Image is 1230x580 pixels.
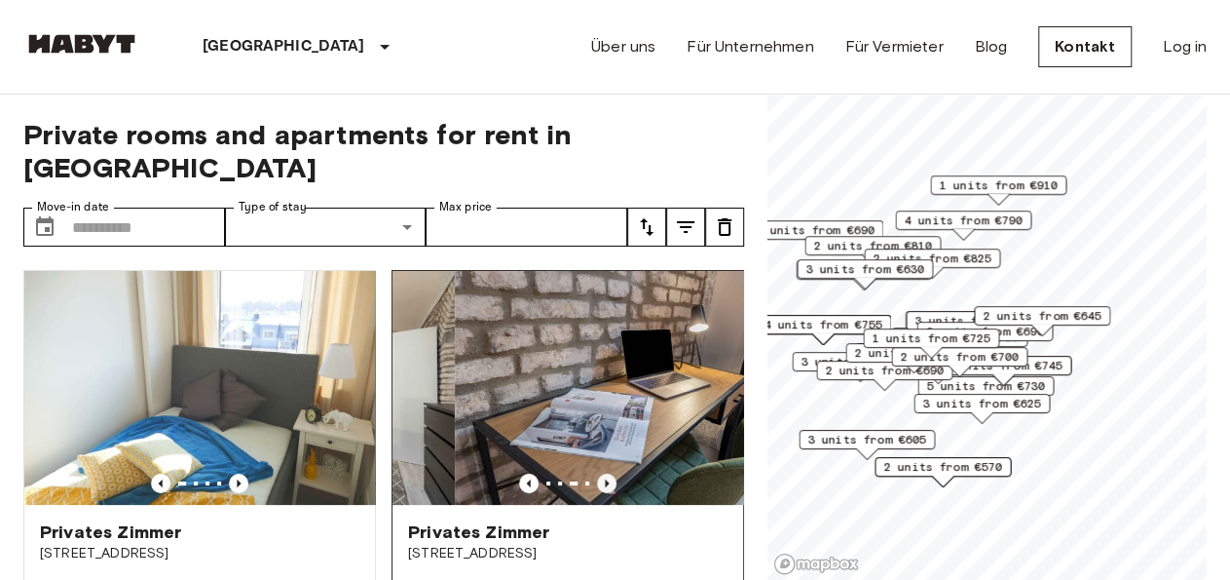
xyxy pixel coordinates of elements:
[804,236,941,266] div: Map marker
[895,211,1031,241] div: Map marker
[813,237,932,254] span: 2 units from €810
[1038,26,1132,67] a: Kontakt
[755,315,891,345] div: Map marker
[816,361,952,391] div: Map marker
[916,322,1053,352] div: Map marker
[519,474,539,493] button: Previous image
[40,544,359,563] span: [STREET_ADDRESS]
[944,357,1062,374] span: 3 units from €745
[801,353,919,370] span: 3 units from €785
[873,250,991,267] span: 2 units from €825
[229,474,248,493] button: Previous image
[925,323,1044,340] span: 6 units from €690
[1163,35,1207,58] a: Log in
[24,271,375,505] img: Marketing picture of unit DE-02-011-001-01HF
[627,208,666,247] button: tune
[864,249,1000,279] div: Map marker
[203,35,365,58] p: [GEOGRAPHIC_DATA]
[905,311,1041,341] div: Map marker
[792,352,928,382] div: Map marker
[25,208,64,247] button: Choose date
[773,553,859,575] a: Mapbox logo
[900,348,1019,366] span: 2 units from €700
[872,329,990,347] span: 1 units from €725
[807,431,926,448] span: 3 units from €605
[37,199,109,215] label: Move-in date
[825,362,944,379] span: 2 units from €690
[597,474,616,493] button: Previous image
[799,430,935,460] div: Map marker
[914,312,1033,329] span: 3 units from €800
[666,208,705,247] button: tune
[756,221,875,239] span: 1 units from €690
[797,259,933,290] div: Map marker
[747,220,883,251] div: Map marker
[845,343,982,373] div: Map marker
[844,35,943,58] a: Für Vermieter
[891,347,1027,377] div: Map marker
[40,521,181,544] span: Privates Zimmer
[875,457,1011,487] div: Map marker
[408,544,727,563] span: [STREET_ADDRESS]
[917,376,1054,406] div: Map marker
[974,306,1110,336] div: Map marker
[904,212,1023,229] span: 4 units from €790
[23,118,744,184] span: Private rooms and apartments for rent in [GEOGRAPHIC_DATA]
[796,260,932,290] div: Map marker
[922,395,1041,412] span: 3 units from €625
[239,199,307,215] label: Type of stay
[687,35,813,58] a: Für Unternehmen
[805,260,924,278] span: 3 units from €630
[408,521,549,544] span: Privates Zimmer
[926,377,1045,395] span: 5 units from €730
[883,458,1002,476] span: 2 units from €570
[591,35,655,58] a: Über uns
[974,35,1007,58] a: Blog
[23,34,140,54] img: Habyt
[854,344,973,362] span: 2 units from €925
[906,311,1042,341] div: Map marker
[705,208,744,247] button: tune
[930,175,1066,206] div: Map marker
[863,329,999,359] div: Map marker
[983,307,1101,325] span: 2 units from €645
[764,316,882,333] span: 4 units from €755
[455,271,805,505] img: Marketing picture of unit DE-02-004-006-05HF
[151,474,170,493] button: Previous image
[891,328,1027,358] div: Map marker
[439,199,492,215] label: Max price
[939,176,1058,194] span: 1 units from €910
[913,394,1050,424] div: Map marker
